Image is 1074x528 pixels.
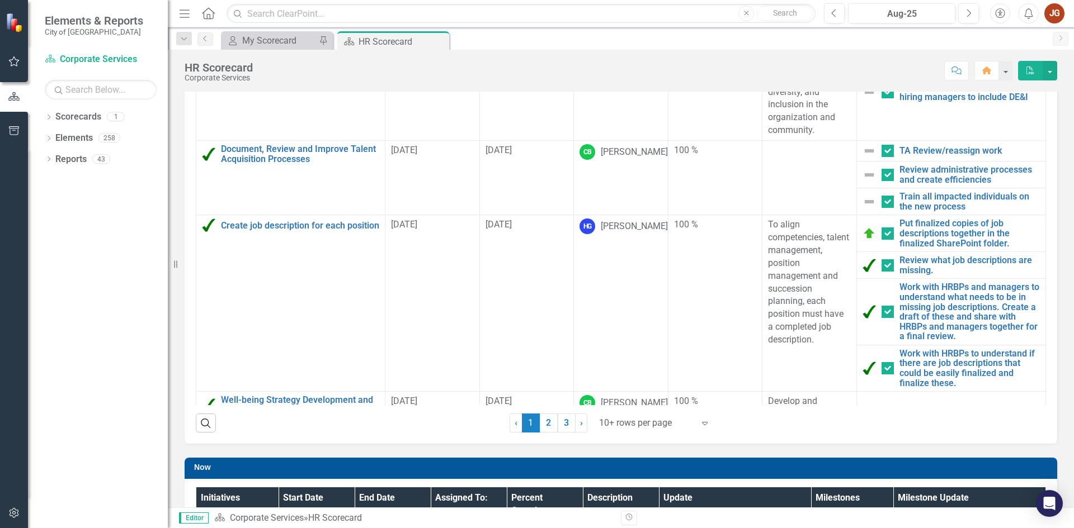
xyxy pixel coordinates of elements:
[674,144,757,157] div: 100 %
[848,3,955,23] button: Aug-25
[486,219,512,230] span: [DATE]
[856,345,1045,391] td: Double-Click to Edit Right Click for Context Menu
[668,392,762,514] td: Double-Click to Edit
[479,392,574,514] td: Double-Click to Edit
[214,512,613,525] div: »
[863,195,876,208] img: Not Defined
[580,395,595,411] div: CB
[574,215,668,392] td: Double-Click to Edit
[359,35,446,49] div: HR Scorecard
[674,218,757,231] div: 100 %
[479,215,574,392] td: Double-Click to Edit
[98,134,120,143] div: 258
[757,6,813,21] button: Search
[863,144,876,158] img: Not Defined
[574,140,668,215] td: Double-Click to Edit
[580,417,583,428] span: ›
[762,392,857,514] td: Double-Click to Edit
[863,305,876,318] img: Completed
[45,14,143,27] span: Elements & Reports
[863,85,876,99] img: Not Defined
[773,8,797,17] span: Search
[221,221,379,231] a: Create job description for each position
[674,395,757,408] div: 100 %
[196,215,385,392] td: Double-Click to Edit Right Click for Context Menu
[601,397,668,410] div: [PERSON_NAME]
[668,215,762,392] td: Double-Click to Edit
[391,145,417,155] span: [DATE]
[601,146,668,159] div: [PERSON_NAME]
[540,413,558,432] a: 2
[196,392,385,514] td: Double-Click to Edit Right Click for Context Menu
[668,140,762,215] td: Double-Click to Edit
[899,282,1040,341] a: Work with HRBPs and managers to understand what needs to be in missing job descriptions. Create a...
[856,79,1045,141] td: Double-Click to Edit Right Click for Context Menu
[899,255,1040,275] a: Review what job descriptions are missing.
[196,140,385,215] td: Double-Click to Edit Right Click for Context Menu
[227,4,816,23] input: Search ClearPoint...
[179,512,209,524] span: Editor
[863,227,876,240] img: On Target
[230,512,304,523] a: Corporate Services
[194,463,1052,472] h3: Now
[856,252,1045,279] td: Double-Click to Edit Right Click for Context Menu
[202,218,215,232] img: Completed
[863,361,876,375] img: Completed
[601,220,668,233] div: [PERSON_NAME]
[558,413,576,432] a: 3
[768,219,849,345] span: To align competencies, talent management, position management and succession planning, each posit...
[762,140,857,215] td: Double-Click to Edit
[185,74,253,82] div: Corporate Services
[45,80,157,99] input: Search Below...
[221,395,379,415] a: Well-being Strategy Development and Implementation
[856,140,1045,161] td: Double-Click to Edit Right Click for Context Menu
[863,168,876,182] img: Not Defined
[856,188,1045,215] td: Double-Click to Edit Right Click for Context Menu
[580,218,595,234] div: HG
[185,61,253,74] div: HR Scorecard
[863,259,876,272] img: Completed
[899,192,1040,211] a: Train all impacted individuals on the new process
[856,161,1045,188] td: Double-Click to Edit Right Click for Context Menu
[224,34,316,47] a: My Scorecard
[486,145,512,155] span: [DATE]
[899,165,1040,184] a: Review administrative processes and create efficiencies
[899,349,1040,388] a: Work with HRBPs to understand if there are job descriptions that could be easily finalized and fi...
[107,112,125,122] div: 1
[574,392,668,514] td: Double-Click to Edit
[92,154,110,164] div: 43
[202,398,215,412] img: Completed
[1044,3,1064,23] button: JG
[385,215,480,392] td: Double-Click to Edit
[55,111,101,123] a: Scorecards
[202,148,215,161] img: Completed
[308,512,362,523] div: HR Scorecard
[856,215,1045,252] td: Double-Click to Edit Right Click for Context Menu
[385,392,480,514] td: Double-Click to Edit
[856,279,1045,345] td: Double-Click to Edit Right Click for Context Menu
[479,140,574,215] td: Double-Click to Edit
[768,396,852,508] span: Develop and implement a formal strategy that demonstrates our commitment to supporting employee w...
[899,82,1040,102] a: Update recruitment training for hiring managers to include DE&I
[45,53,157,66] a: Corporate Services
[899,218,1040,248] a: Put finalized copies of job descriptions together in the finalized SharePoint folder.
[1036,490,1063,517] div: Open Intercom Messenger
[55,132,93,145] a: Elements
[899,146,1040,156] a: TA Review/reassign work
[762,215,857,392] td: Double-Click to Edit
[852,7,951,21] div: Aug-25
[391,396,417,406] span: [DATE]
[580,144,595,160] div: CB
[515,417,517,428] span: ‹
[6,12,25,32] img: ClearPoint Strategy
[55,153,87,166] a: Reports
[242,34,316,47] div: My Scorecard
[45,27,143,36] small: City of [GEOGRAPHIC_DATA]
[486,396,512,406] span: [DATE]
[391,219,417,230] span: [DATE]
[385,140,480,215] td: Double-Click to Edit
[522,413,540,432] span: 1
[221,144,379,164] a: Document, Review and Improve Talent Acquisition Processes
